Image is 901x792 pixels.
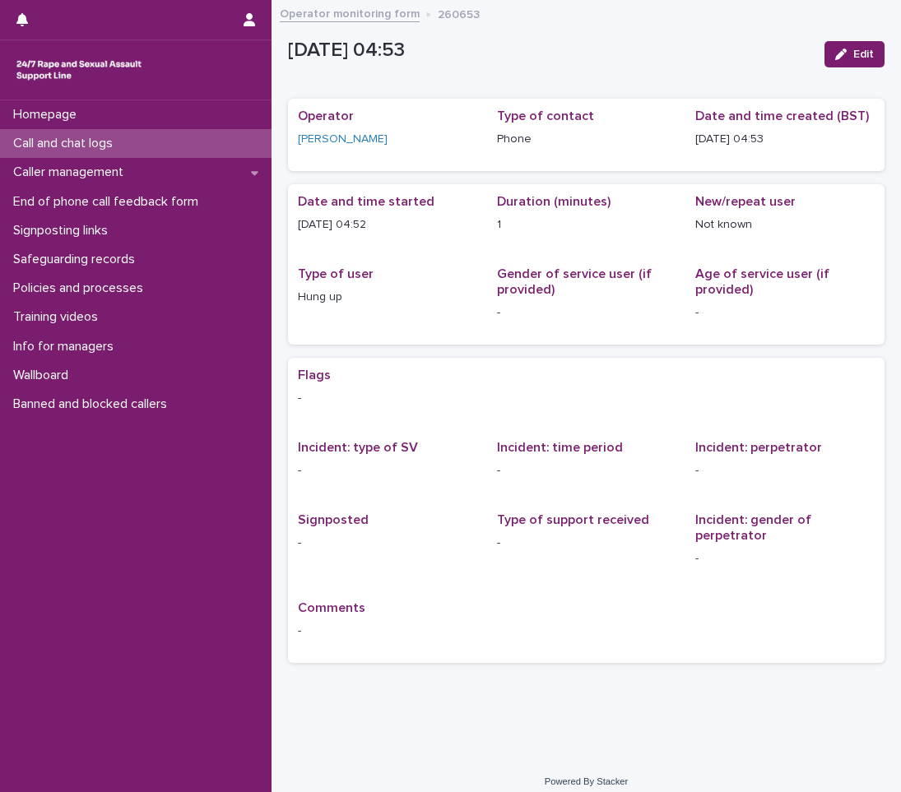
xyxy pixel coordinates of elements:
[497,267,652,296] span: Gender of service user (if provided)
[497,441,623,454] span: Incident: time period
[7,396,180,412] p: Banned and blocked callers
[7,194,211,210] p: End of phone call feedback form
[7,136,126,151] p: Call and chat logs
[497,216,676,234] p: 1
[497,304,676,322] p: -
[13,53,145,86] img: rhQMoQhaT3yELyF149Cw
[7,309,111,325] p: Training videos
[497,513,649,526] span: Type of support received
[497,109,594,123] span: Type of contact
[298,441,418,454] span: Incident: type of SV
[695,304,875,322] p: -
[695,195,796,208] span: New/repeat user
[438,4,480,22] p: 260653
[298,368,331,382] span: Flags
[497,462,676,479] p: -
[298,513,369,526] span: Signposted
[298,195,434,208] span: Date and time started
[7,107,90,123] p: Homepage
[298,267,374,280] span: Type of user
[7,164,137,180] p: Caller management
[497,195,611,208] span: Duration (minutes)
[298,390,875,407] p: -
[695,267,829,296] span: Age of service user (if provided)
[298,109,354,123] span: Operator
[298,535,477,552] p: -
[7,368,81,383] p: Wallboard
[695,216,875,234] p: Not known
[280,3,420,22] a: Operator monitoring form
[695,513,811,542] span: Incident: gender of perpetrator
[695,131,875,148] p: [DATE] 04:53
[298,462,477,479] p: -
[7,280,156,296] p: Policies and processes
[7,339,127,354] p: Info for managers
[695,550,875,567] p: -
[695,462,875,479] p: -
[824,41,885,67] button: Edit
[298,216,477,234] p: [DATE] 04:52
[298,289,477,306] p: Hung up
[695,441,822,454] span: Incident: perpetrator
[497,535,676,552] p: -
[7,252,148,267] p: Safeguarding records
[695,109,869,123] span: Date and time created (BST)
[497,131,676,148] p: Phone
[288,39,811,63] p: [DATE] 04:53
[298,623,875,640] p: -
[7,223,121,239] p: Signposting links
[298,601,365,614] span: Comments
[853,49,874,60] span: Edit
[545,776,628,786] a: Powered By Stacker
[298,131,388,148] a: [PERSON_NAME]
